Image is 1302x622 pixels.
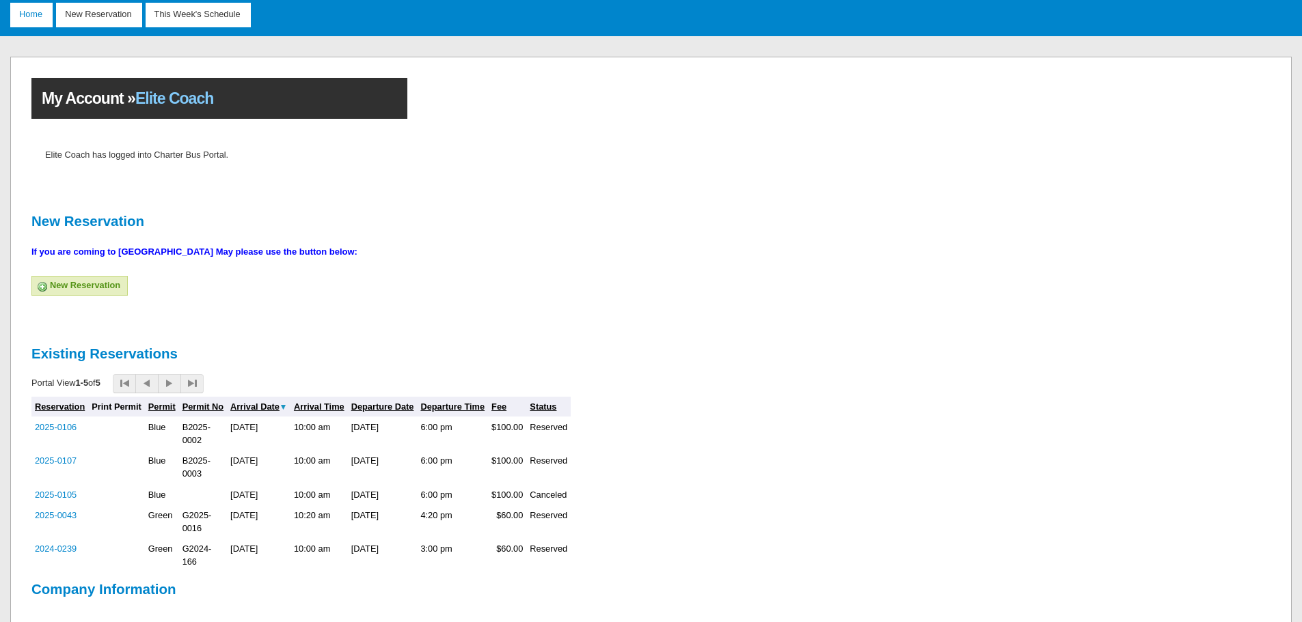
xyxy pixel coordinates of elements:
td: 10:00 am [290,484,348,505]
td: 10:00 am [290,539,348,572]
a: Departure Time [420,401,485,412]
span: New Reservation [59,3,141,27]
a: 2025-0105 [35,490,77,500]
h1: My Account » [31,78,407,119]
strong: 5 [96,378,100,388]
a: New Reservation [56,3,141,27]
td: $60.00 [488,505,526,538]
a: Fee [491,401,506,412]
td: 10:00 am [290,416,348,450]
td: [DATE] [348,451,418,484]
td: [DATE] [227,451,290,484]
span: Home [14,3,53,27]
td: Blue [145,451,179,484]
td: Reserved [526,416,571,450]
td: [DATE] [348,416,418,450]
a: Home [10,3,53,27]
td: [DATE] [227,505,290,538]
td: B2025-0002 [179,416,227,450]
td: Elite Coach has logged into Charter Bus Portal. [42,145,232,165]
a: New Reservation [31,276,128,296]
td: $100.00 [488,451,526,484]
td: Reserved [526,451,571,484]
td: [DATE] [227,539,290,572]
td: Canceled [526,484,571,505]
td: 4:20 pm [417,505,488,538]
img: desc.png [280,404,287,411]
a: This Week's Schedule [146,3,251,27]
a: 2025-0107 [35,455,77,466]
h2: Company Information [31,576,407,603]
td: $100.00 [488,484,526,505]
strong: 1-5 [76,378,89,388]
td: G2024-166 [179,539,227,572]
a: Permit No [182,401,223,412]
a: 2025-0043 [35,510,77,520]
td: [DATE] [348,505,418,538]
a: 2025-0106 [35,422,77,432]
td: Blue [145,484,179,505]
td: Green [145,505,179,538]
td: 6:00 pm [417,451,488,484]
a: Arrival Date [230,401,280,412]
a: Reservation [35,401,85,412]
td: 10:20 am [290,505,348,538]
td: [DATE] [348,484,418,505]
h2: New Reservation [31,208,407,235]
a: Status [530,401,556,412]
td: [DATE] [227,484,290,505]
a: 2024-0239 [35,543,77,554]
a: Permit [148,401,176,412]
a: Departure Date [351,401,414,412]
span: Elite Coach [135,89,213,107]
h2: Existing Reservations [31,340,407,367]
td: Reserved [526,539,571,572]
td: 6:00 pm [417,416,488,450]
td: $100.00 [488,416,526,450]
td: Green [145,539,179,572]
td: 6:00 pm [417,484,488,505]
td: [DATE] [348,539,418,572]
td: [DATE] [227,416,290,450]
span: Portal View of [31,378,105,388]
strong: If you are coming to [GEOGRAPHIC_DATA] May please use the button below: [31,246,357,257]
a: Arrival Time [294,401,344,412]
span: This Week's Schedule [149,3,251,27]
td: Reserved [526,505,571,538]
td: Blue [145,416,179,450]
th: Print Permit [88,397,145,417]
td: 10:00 am [290,451,348,484]
td: $60.00 [488,539,526,572]
td: B2025-0003 [179,451,227,484]
td: 3:00 pm [417,539,488,572]
td: G2025-0016 [179,505,227,538]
